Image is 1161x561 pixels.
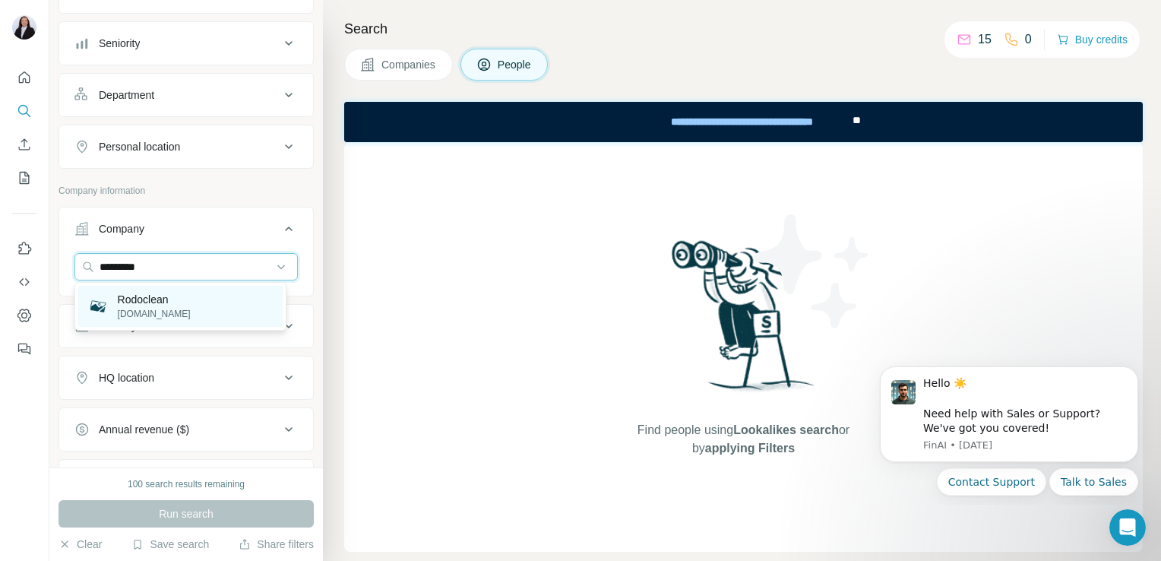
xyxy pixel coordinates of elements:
[744,203,881,340] img: Surfe Illustration - Stars
[59,463,313,499] button: Employees (size)
[12,97,36,125] button: Search
[12,302,36,329] button: Dashboard
[705,442,795,455] span: applying Filters
[622,421,865,458] span: Find people using or by
[87,296,109,317] img: Rodoclean
[12,268,36,296] button: Use Surfe API
[12,15,36,40] img: Avatar
[99,36,140,51] div: Seniority
[344,102,1143,142] iframe: Banner
[857,353,1161,505] iframe: Intercom notifications message
[59,211,313,253] button: Company
[99,87,154,103] div: Department
[665,236,823,406] img: Surfe Illustration - Woman searching with binoculars
[99,221,144,236] div: Company
[733,423,839,436] span: Lookalikes search
[12,64,36,91] button: Quick start
[59,128,313,165] button: Personal location
[1057,29,1128,50] button: Buy credits
[59,411,313,448] button: Annual revenue ($)
[978,30,992,49] p: 15
[99,139,180,154] div: Personal location
[59,25,313,62] button: Seniority
[344,18,1143,40] h4: Search
[12,164,36,192] button: My lists
[59,184,314,198] p: Company information
[118,307,191,321] p: [DOMAIN_NAME]
[128,477,245,491] div: 100 search results remaining
[12,235,36,262] button: Use Surfe on LinkedIn
[498,57,533,72] span: People
[118,292,191,307] p: Rodoclean
[1025,30,1032,49] p: 0
[12,131,36,158] button: Enrich CSV
[59,77,313,113] button: Department
[239,537,314,552] button: Share filters
[59,360,313,396] button: HQ location
[12,335,36,363] button: Feedback
[59,308,313,344] button: Industry
[99,422,189,437] div: Annual revenue ($)
[381,57,437,72] span: Companies
[99,370,154,385] div: HQ location
[131,537,209,552] button: Save search
[1109,509,1146,546] iframe: Intercom live chat
[59,537,102,552] button: Clear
